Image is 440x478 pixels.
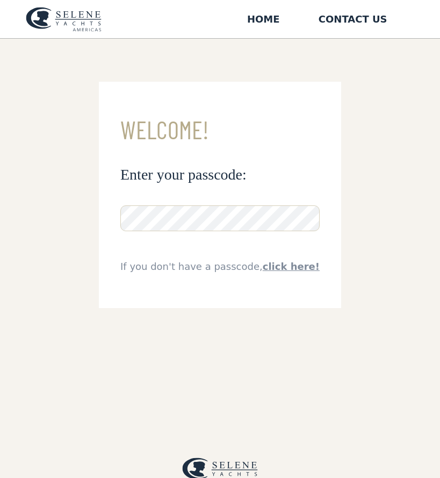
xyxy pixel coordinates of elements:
div: If you don't have a passcode, [120,259,320,274]
form: Email Form [99,82,341,308]
div: Home [247,12,280,26]
a: Contact US [319,3,387,35]
h3: Enter your passcode: [120,165,320,184]
img: logo [26,7,102,32]
a: Home [247,3,280,35]
h3: Welcome! [120,116,320,144]
div: Contact US [319,12,387,26]
a: click here! [263,261,320,272]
